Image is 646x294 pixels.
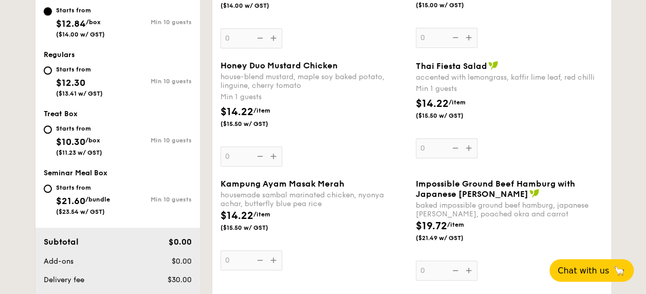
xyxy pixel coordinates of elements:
span: $30.00 [167,275,191,284]
span: $21.60 [56,195,85,207]
div: Min 10 guests [118,196,192,203]
span: Honey Duo Mustard Chicken [220,61,338,70]
div: Starts from [56,124,102,133]
div: accented with lemongrass, kaffir lime leaf, red chilli [416,73,603,82]
div: Min 10 guests [118,19,192,26]
span: ($15.50 w/ GST) [220,224,290,232]
span: Impossible Ground Beef Hamburg with Japanese [PERSON_NAME] [416,179,575,199]
span: Add-ons [44,257,73,266]
div: Min 10 guests [118,137,192,144]
input: Starts from$12.84/box($14.00 w/ GST)Min 10 guests [44,7,52,15]
span: /box [86,19,101,26]
span: ($21.49 w/ GST) [416,234,486,242]
img: icon-vegan.f8ff3823.svg [529,189,540,198]
span: /bundle [85,196,110,203]
img: icon-vegan.f8ff3823.svg [488,61,499,70]
span: $10.30 [56,136,85,148]
span: Regulars [44,50,75,59]
span: ($14.00 w/ GST) [56,31,105,38]
span: $0.00 [168,237,191,247]
span: ($13.41 w/ GST) [56,90,103,97]
div: baked impossible ground beef hamburg, japanese [PERSON_NAME], poached okra and carrot [416,201,603,218]
div: Min 1 guests [416,84,603,94]
span: $0.00 [171,257,191,266]
button: Chat with us🦙 [549,259,634,282]
span: /box [85,137,100,144]
span: ($14.00 w/ GST) [220,2,290,10]
span: Kampung Ayam Masak Merah [220,179,344,189]
span: Delivery fee [44,275,84,284]
span: Treat Box [44,109,78,118]
div: housemade sambal marinated chicken, nyonya achar, butterfly blue pea rice [220,191,408,208]
span: $19.72 [416,220,447,232]
span: $12.30 [56,77,85,88]
div: Min 1 guests [220,92,408,102]
span: ($15.00 w/ GST) [416,1,486,9]
span: $12.84 [56,18,86,29]
span: ($11.23 w/ GST) [56,149,102,156]
span: /item [447,221,464,228]
div: Starts from [56,65,103,73]
div: Min 10 guests [118,78,192,85]
span: ($15.50 w/ GST) [416,112,486,120]
span: ($23.54 w/ GST) [56,208,105,215]
span: $14.22 [416,98,449,110]
span: ($15.50 w/ GST) [220,120,290,128]
span: Subtotal [44,237,79,247]
span: 🦙 [613,265,625,277]
input: Starts from$21.60/bundle($23.54 w/ GST)Min 10 guests [44,185,52,193]
span: Seminar Meal Box [44,169,107,177]
span: /item [449,99,466,106]
div: Starts from [56,6,105,14]
span: $14.22 [220,210,253,222]
span: $14.22 [220,106,253,118]
div: Starts from [56,183,110,192]
span: /item [253,107,270,114]
span: Thai Fiesta Salad [416,61,487,71]
input: Starts from$12.30($13.41 w/ GST)Min 10 guests [44,66,52,75]
input: Starts from$10.30/box($11.23 w/ GST)Min 10 guests [44,125,52,134]
div: house-blend mustard, maple soy baked potato, linguine, cherry tomato [220,72,408,90]
span: Chat with us [558,266,609,275]
span: /item [253,211,270,218]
